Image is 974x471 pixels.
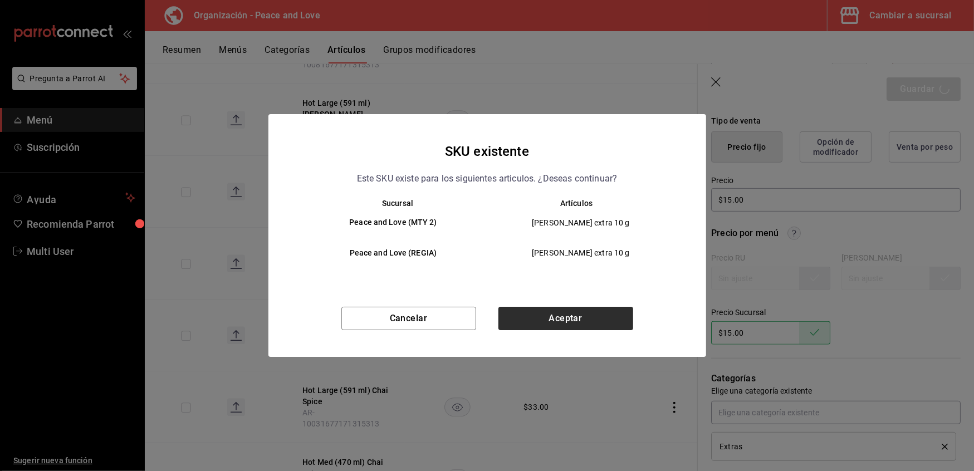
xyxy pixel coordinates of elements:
[487,199,684,208] th: Artículos
[309,247,478,259] h6: Peace and Love (REGIA)
[309,217,478,229] h6: Peace and Love (MTY 2)
[341,307,476,330] button: Cancelar
[445,141,529,162] h4: SKU existente
[497,247,665,258] span: [PERSON_NAME] extra 10 g
[357,171,618,186] p: Este SKU existe para los siguientes articulos. ¿Deseas continuar?
[291,199,487,208] th: Sucursal
[497,217,665,228] span: [PERSON_NAME] extra 10 g
[498,307,633,330] button: Aceptar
